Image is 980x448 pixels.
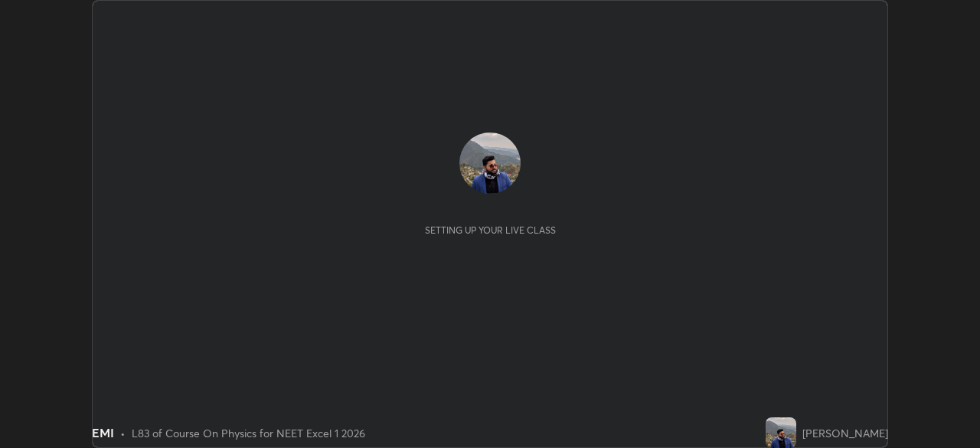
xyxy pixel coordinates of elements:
img: 32457bb2dde54d7ea7c34c8e2a2521d0.jpg [766,417,796,448]
div: EMI [92,423,114,442]
div: L83 of Course On Physics for NEET Excel 1 2026 [132,425,365,441]
div: Setting up your live class [425,224,556,236]
div: • [120,425,126,441]
img: 32457bb2dde54d7ea7c34c8e2a2521d0.jpg [459,132,521,194]
div: [PERSON_NAME] [802,425,888,441]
